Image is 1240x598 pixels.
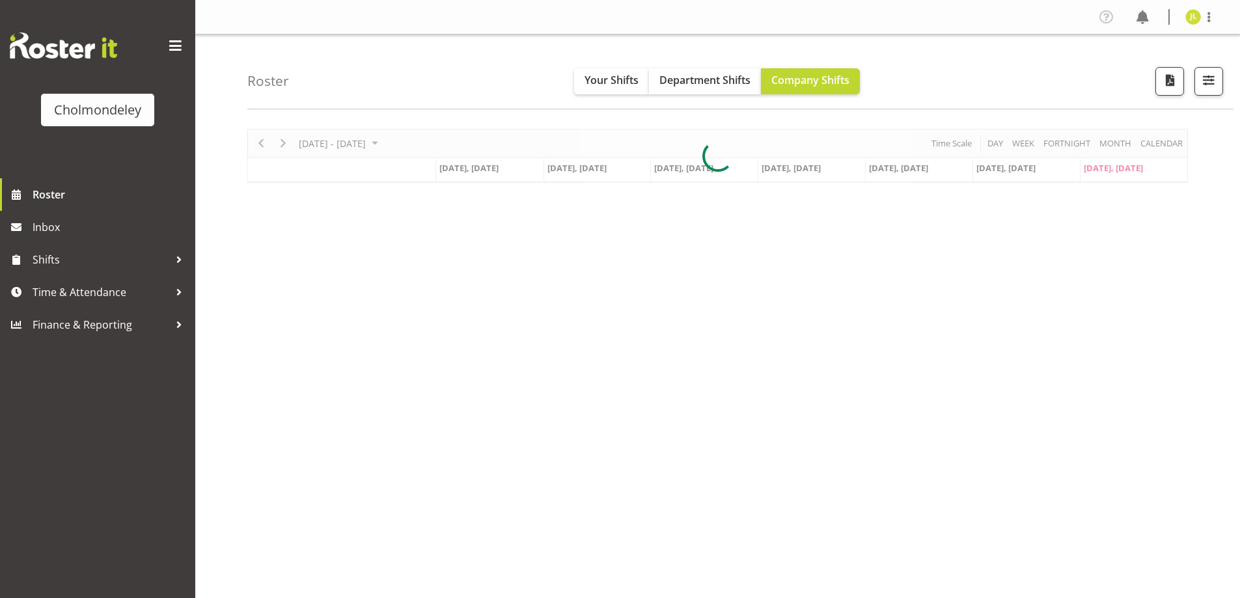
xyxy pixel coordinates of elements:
h4: Roster [247,74,289,88]
button: Filter Shifts [1194,67,1223,96]
span: Department Shifts [659,73,751,87]
span: Shifts [33,250,169,269]
span: Finance & Reporting [33,315,169,334]
span: Roster [33,185,189,204]
span: Time & Attendance [33,282,169,302]
span: Company Shifts [771,73,849,87]
button: Download a PDF of the roster according to the set date range. [1155,67,1184,96]
button: Company Shifts [761,68,860,94]
div: Cholmondeley [54,100,141,120]
img: Rosterit website logo [10,33,117,59]
button: Department Shifts [649,68,761,94]
span: Inbox [33,217,189,237]
span: Your Shifts [585,73,639,87]
img: jay-lowe9524.jpg [1185,9,1201,25]
button: Your Shifts [574,68,649,94]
